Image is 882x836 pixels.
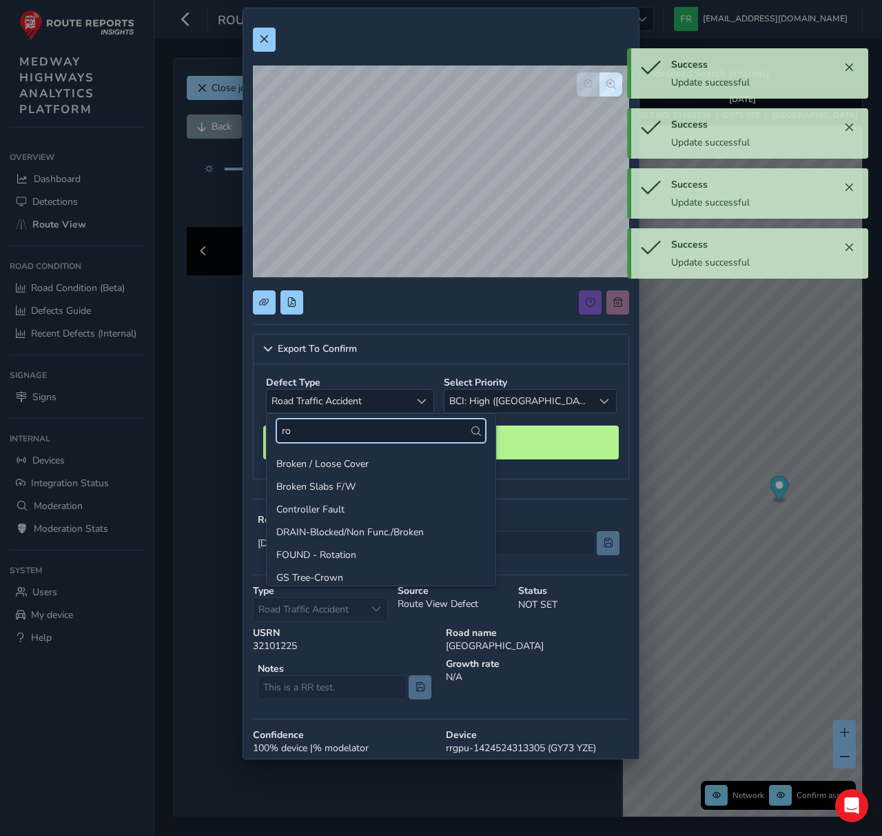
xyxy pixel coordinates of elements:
[671,256,839,269] div: Update successful
[258,537,314,550] span: [DATE] 17:02
[267,521,495,544] li: DRAIN-Blocked/Non Func./Broken
[444,376,507,389] strong: Select Priority
[258,662,431,675] strong: Notes
[267,566,495,589] li: GS Tree-Crown
[278,344,357,354] span: Export To Confirm
[671,118,708,131] span: Success
[441,653,634,709] div: N/A
[267,390,411,412] span: Road Traffic Accident
[518,584,629,597] strong: Status
[441,755,634,804] div: 363c88d3-4f2a-4684-ac3b-496645e8f816
[839,58,859,77] button: Close
[593,390,616,412] div: Select priority
[411,390,433,412] div: Select a type
[267,498,495,521] li: Controller Fault
[253,728,436,742] strong: Confidence
[446,626,629,639] strong: Road name
[839,178,859,197] button: Close
[518,597,629,612] p: NOT SET
[441,724,634,759] div: rrgpu-1424524313305 (GY73 YZE)
[267,452,495,475] li: Broken / Loose Cover
[253,334,629,364] a: Collapse
[671,238,708,251] span: Success
[393,579,513,626] div: Route View Defect
[248,724,441,759] div: 100 % device | % modelator
[446,657,629,670] strong: Growth rate
[441,621,634,657] div: [GEOGRAPHIC_DATA]
[258,513,314,526] strong: Recorded
[398,584,509,597] strong: Source
[671,136,839,149] div: Update successful
[671,76,839,89] div: Update successful
[835,789,868,822] div: Open Intercom Messenger
[248,755,441,804] div: No model file
[253,364,629,479] div: Collapse
[263,426,619,459] button: Export To Confirm
[671,196,839,209] div: Update successful
[839,118,859,137] button: Close
[839,238,859,257] button: Close
[671,58,708,71] span: Success
[671,178,708,191] span: Success
[253,584,388,597] strong: Type
[444,390,593,412] span: BCI: High ([GEOGRAPHIC_DATA])
[267,475,495,498] li: Broken Slabs F/W
[253,626,436,639] strong: USRN
[267,544,495,566] li: FOUND - Rotation
[248,621,441,657] div: 32101225
[446,728,629,742] strong: Device
[266,376,320,389] strong: Defect Type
